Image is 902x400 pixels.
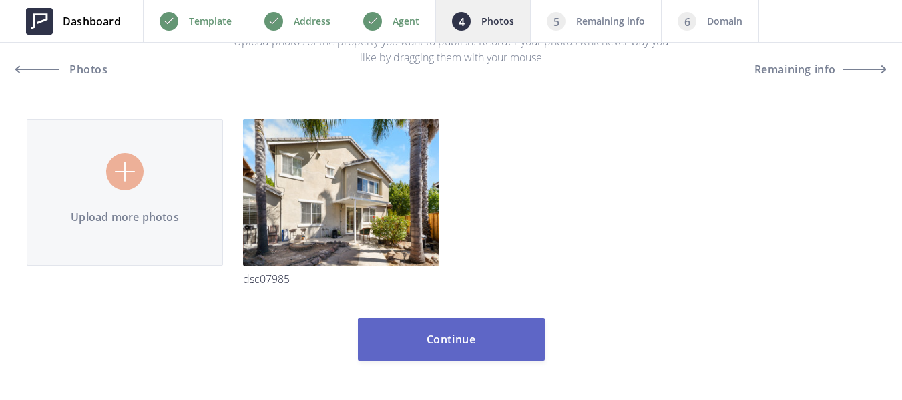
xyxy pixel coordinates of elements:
[66,64,108,75] span: Photos
[576,13,645,29] p: Remaining info
[835,333,886,384] iframe: Drift Widget Chat Controller
[481,13,514,29] p: Photos
[358,318,545,361] button: Continue
[294,13,330,29] p: Address
[707,13,742,29] p: Domain
[228,33,674,65] p: Upload photos of the property you want to publish. Reorder your photos whichever way you like by ...
[754,64,836,75] span: Remaining info
[393,13,419,29] p: Agent
[63,13,121,29] span: Dashboard
[16,1,131,41] a: Dashboard
[189,13,232,29] p: Template
[16,53,136,85] a: Photos
[754,53,886,85] button: Remaining info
